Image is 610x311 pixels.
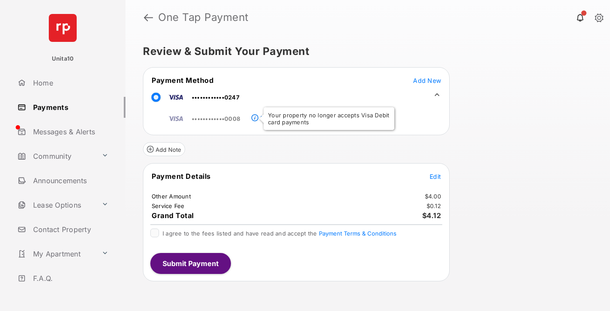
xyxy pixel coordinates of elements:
[143,46,586,57] h5: Review & Submit Your Payment
[14,121,125,142] a: Messages & Alerts
[158,12,249,23] strong: One Tap Payment
[430,173,441,180] span: Edit
[319,230,396,237] button: I agree to the fees listed and have read and accept the
[163,230,396,237] span: I agree to the fees listed and have read and accept the
[192,115,240,122] span: ••••••••••••0008
[413,76,441,85] button: Add New
[143,142,185,156] button: Add Note
[152,211,194,220] span: Grand Total
[264,107,394,130] div: Your property no longer accepts Visa Debit card payments
[14,195,98,215] a: Lease Options
[258,108,332,123] a: Payment Method Unavailable
[426,202,441,210] td: $0.12
[151,192,191,200] td: Other Amount
[14,146,98,167] a: Community
[422,211,441,220] span: $4.12
[192,94,240,101] span: ••••••••••••0247
[49,14,77,42] img: svg+xml;base64,PHN2ZyB4bWxucz0iaHR0cDovL3d3dy53My5vcmcvMjAwMC9zdmciIHdpZHRoPSI2NCIgaGVpZ2h0PSI2NC...
[14,219,125,240] a: Contact Property
[413,77,441,84] span: Add New
[14,170,125,191] a: Announcements
[14,72,125,93] a: Home
[14,97,125,118] a: Payments
[430,172,441,181] button: Edit
[152,172,211,181] span: Payment Details
[14,268,125,289] a: F.A.Q.
[14,243,98,264] a: My Apartment
[424,192,441,200] td: $4.00
[52,55,74,63] p: Unita10
[152,76,213,85] span: Payment Method
[150,253,231,274] button: Submit Payment
[151,202,185,210] td: Service Fee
